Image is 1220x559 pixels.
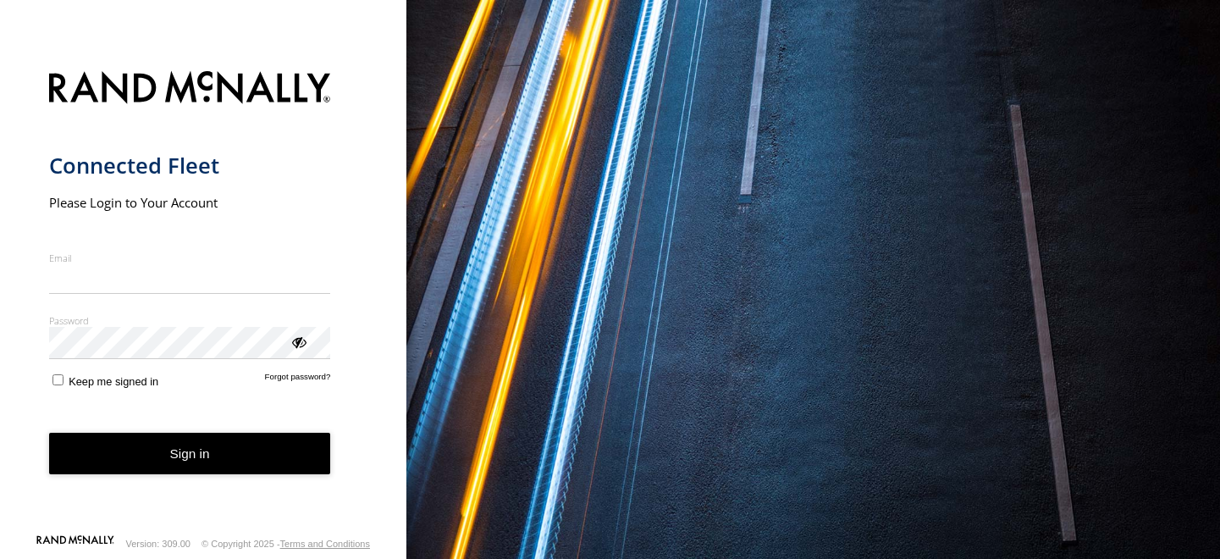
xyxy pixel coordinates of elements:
[290,333,306,350] div: ViewPassword
[49,252,331,264] label: Email
[201,539,370,549] div: © Copyright 2025 -
[49,68,331,111] img: Rand McNally
[126,539,190,549] div: Version: 309.00
[36,535,114,552] a: Visit our Website
[265,372,331,388] a: Forgot password?
[49,61,358,534] form: main
[69,375,158,388] span: Keep me signed in
[280,539,370,549] a: Terms and Conditions
[49,433,331,474] button: Sign in
[49,194,331,211] h2: Please Login to Your Account
[49,152,331,180] h1: Connected Fleet
[52,374,63,385] input: Keep me signed in
[49,314,331,327] label: Password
